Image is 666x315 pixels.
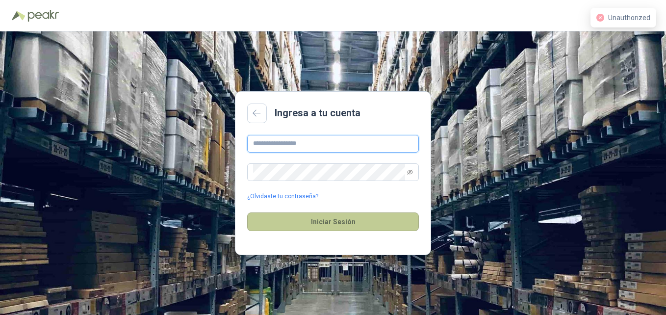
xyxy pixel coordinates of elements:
span: close-circle [596,14,604,22]
a: ¿Olvidaste tu contraseña? [247,192,318,201]
span: eye-invisible [407,169,413,175]
h2: Ingresa a tu cuenta [275,105,360,121]
img: Logo [12,11,26,21]
img: Peakr [27,10,59,22]
button: Iniciar Sesión [247,212,419,231]
span: Unauthorized [608,14,650,22]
